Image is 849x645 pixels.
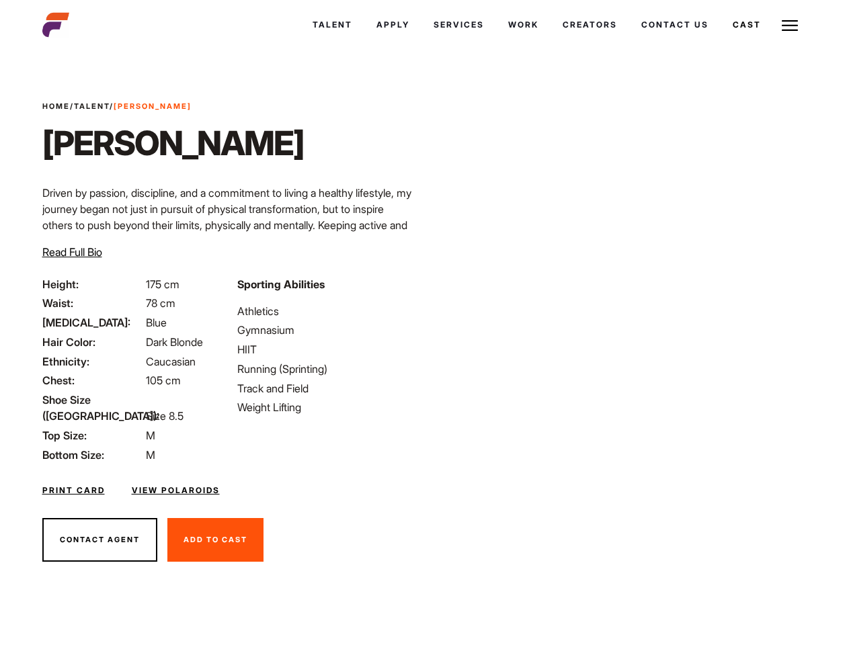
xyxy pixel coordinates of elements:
[146,277,179,291] span: 175 cm
[237,341,416,357] li: HIIT
[146,448,155,462] span: M
[42,244,102,260] button: Read Full Bio
[42,392,143,424] span: Shoe Size ([GEOGRAPHIC_DATA]):
[146,335,203,349] span: Dark Blonde
[132,484,220,497] a: View Polaroids
[237,322,416,338] li: Gymnasium
[42,245,102,259] span: Read Full Bio
[421,7,496,43] a: Services
[42,518,157,562] button: Contact Agent
[42,11,69,38] img: cropped-aefm-brand-fav-22-square.png
[42,427,143,443] span: Top Size:
[629,7,721,43] a: Contact Us
[42,101,70,111] a: Home
[782,17,798,34] img: Burger icon
[146,374,181,387] span: 105 cm
[146,429,155,442] span: M
[167,518,264,562] button: Add To Cast
[42,123,304,163] h1: [PERSON_NAME]
[42,295,143,311] span: Waist:
[146,316,167,329] span: Blue
[237,361,416,377] li: Running (Sprinting)
[42,314,143,331] span: [MEDICAL_DATA]:
[237,380,416,396] li: Track and Field
[364,7,421,43] a: Apply
[42,101,192,112] span: / /
[42,372,143,388] span: Chest:
[237,303,416,319] li: Athletics
[146,355,196,368] span: Caucasian
[42,353,143,370] span: Ethnicity:
[42,185,417,265] p: Driven by passion, discipline, and a commitment to living a healthy lifestyle, my journey began n...
[237,277,325,291] strong: Sporting Abilities
[42,334,143,350] span: Hair Color:
[114,101,192,111] strong: [PERSON_NAME]
[551,7,629,43] a: Creators
[237,399,416,415] li: Weight Lifting
[721,7,773,43] a: Cast
[42,276,143,292] span: Height:
[74,101,110,111] a: Talent
[146,409,184,423] span: Size 8.5
[42,484,105,497] a: Print Card
[496,7,551,43] a: Work
[146,296,175,310] span: 78 cm
[300,7,364,43] a: Talent
[184,535,247,544] span: Add To Cast
[42,447,143,463] span: Bottom Size:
